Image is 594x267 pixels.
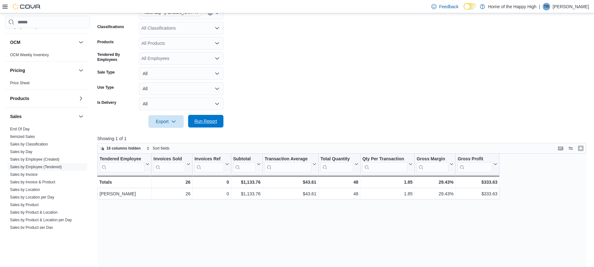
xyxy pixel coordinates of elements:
div: Sales [5,125,90,234]
span: 16 columns hidden [107,146,141,151]
span: Export [152,115,180,128]
button: Display options [567,145,574,152]
button: Pricing [77,67,85,74]
button: Products [10,95,76,102]
label: Use Type [97,85,114,90]
h3: Pricing [10,67,25,74]
a: Sales by Location [10,187,40,192]
div: 48 [320,178,358,186]
button: Open list of options [215,41,220,46]
div: Transaction Average [264,156,311,162]
button: Run Report [188,115,223,128]
span: End Of Day [10,127,30,132]
a: Sales by Invoice & Product [10,180,55,184]
a: Sales by Product & Location per Day [10,218,72,222]
div: [PERSON_NAME] [100,190,149,198]
p: | [539,3,540,10]
div: $43.61 [264,178,316,186]
span: Sales by Invoice & Product [10,180,55,185]
a: OCM Weekly Inventory [10,53,49,57]
div: Gross Margin [417,156,448,172]
a: Sales by Employee (Created) [10,157,60,162]
span: Sales by Invoice [10,172,37,177]
span: Price Sheet [10,80,30,86]
span: Sales by Classification [10,142,48,147]
label: Tendered By Employees [97,52,136,62]
label: Sale Type [97,70,115,75]
div: $333.63 [458,178,497,186]
div: Transaction Average [264,156,311,172]
button: All [139,98,223,110]
div: Gross Margin [417,156,448,162]
button: All [139,67,223,80]
button: Enter fullscreen [577,145,585,152]
button: Open list of options [215,26,220,31]
a: Sales by Location per Day [10,195,54,199]
a: Itemized Sales [10,134,35,139]
div: 26 [153,190,190,198]
h3: OCM [10,39,20,45]
button: Keyboard shortcuts [557,145,564,152]
button: OCM [77,39,85,46]
p: [PERSON_NAME] [553,3,589,10]
div: 1.85 [362,190,412,198]
div: 29.43% [417,190,453,198]
span: Sort fields [153,146,169,151]
a: Sales by Product [10,203,39,207]
button: Invoices Ref [194,156,229,172]
div: Tendered Employee [100,156,144,172]
input: Dark Mode [464,3,477,10]
button: Gross Margin [417,156,453,172]
a: Sales by Product & Location [10,210,58,215]
button: Pricing [10,67,76,74]
a: Feedback [429,0,461,13]
div: Subtotal [233,156,255,162]
div: 29.43% [417,178,453,186]
img: Cova [13,3,41,10]
div: Subtotal [233,156,255,172]
a: Price Sheet [10,81,30,85]
span: TR [544,3,549,10]
a: Sales by Employee (Tendered) [10,165,62,169]
div: Qty Per Transaction [362,156,407,172]
button: Transaction Average [264,156,316,172]
p: Showing 1 of 1 [97,135,591,142]
label: Products [97,39,114,44]
span: Run Report [194,118,217,124]
span: Sales by Employee (Created) [10,157,60,162]
div: $43.61 [265,190,316,198]
button: Subtotal [233,156,260,172]
div: OCM [5,51,90,61]
div: 1.85 [362,178,412,186]
div: Invoices Ref [194,156,224,172]
div: Invoices Sold [153,156,185,172]
div: 0 [194,190,229,198]
button: Sort fields [144,145,172,152]
div: 26 [153,178,190,186]
button: Qty Per Transaction [362,156,412,172]
h3: Sales [10,113,22,120]
button: OCM [10,39,76,45]
button: Total Quantity [320,156,358,172]
button: Sales [10,113,76,120]
div: Qty Per Transaction [362,156,407,162]
button: Export [148,115,184,128]
div: 0 [194,178,229,186]
button: Products [77,95,85,102]
span: Sales by Location per Day [10,195,54,200]
button: Gross Profit [458,156,497,172]
a: Sales by Invoice [10,172,37,177]
h3: Products [10,95,29,102]
div: Total Quantity [320,156,353,172]
div: Totals [99,178,149,186]
div: Tom Rishaur [543,3,550,10]
div: $333.63 [458,190,497,198]
a: Sales by Product per Day [10,225,53,230]
div: Invoices Ref [194,156,224,162]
